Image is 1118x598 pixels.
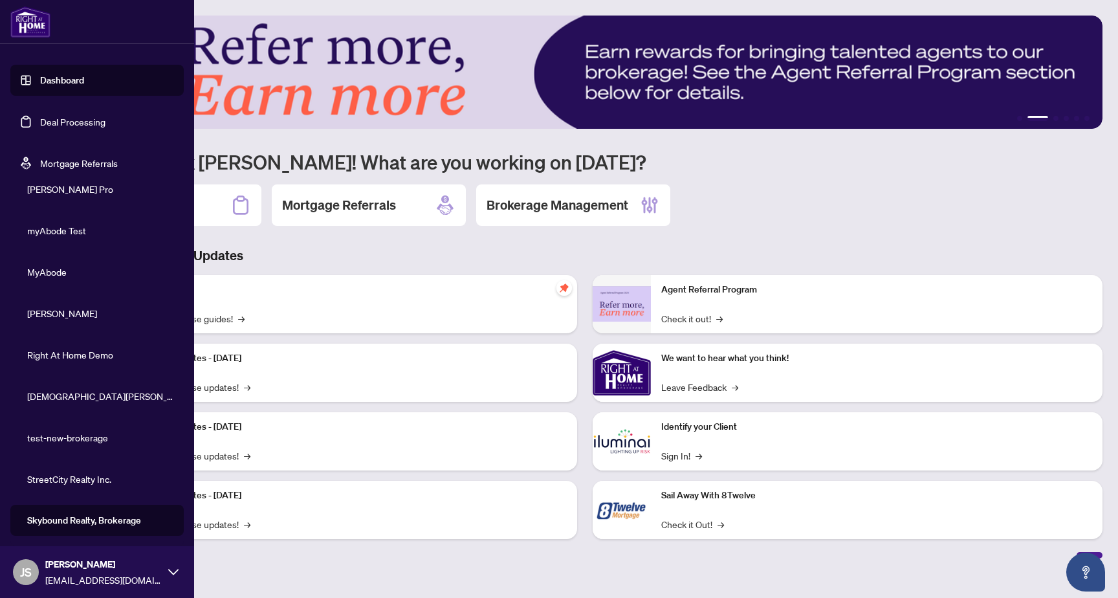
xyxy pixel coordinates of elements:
img: Slide 1 [67,16,1102,129]
button: 4 [1064,116,1069,121]
img: Identify your Client [593,412,651,471]
span: → [716,311,723,326]
p: Platform Updates - [DATE] [136,420,567,434]
span: Right At Home Demo [27,348,175,362]
button: Open asap [1066,553,1105,592]
p: Platform Updates - [DATE] [136,489,567,503]
p: Platform Updates - [DATE] [136,351,567,366]
span: → [718,517,724,531]
p: Self-Help [136,283,567,297]
button: 5 [1074,116,1079,121]
img: Agent Referral Program [593,286,651,322]
h3: Brokerage & Industry Updates [67,247,1102,265]
a: Mortgage Referrals [40,157,118,169]
span: Skybound Realty, Brokerage [27,513,175,527]
span: StreetCity Realty Inc. [27,472,175,486]
img: logo [10,6,50,38]
button: 3 [1053,116,1058,121]
a: Leave Feedback→ [661,380,738,394]
p: We want to hear what you think! [661,351,1092,366]
span: [EMAIL_ADDRESS][DOMAIN_NAME] [45,573,162,587]
p: Agent Referral Program [661,283,1092,297]
span: pushpin [556,280,572,296]
span: → [696,448,702,463]
a: Deal Processing [40,116,105,127]
span: [PERSON_NAME] [27,306,175,320]
a: Sign In!→ [661,448,702,463]
span: test-new-brokerage [27,430,175,445]
span: [PERSON_NAME] Pro [27,182,175,196]
img: We want to hear what you think! [593,344,651,402]
p: Identify your Client [661,420,1092,434]
h1: Welcome back [PERSON_NAME]! What are you working on [DATE]? [67,149,1102,174]
a: Check it Out!→ [661,517,724,531]
span: → [732,380,738,394]
span: → [244,380,250,394]
span: myAbode Test [27,223,175,238]
span: → [244,517,250,531]
span: JS [20,563,32,581]
button: 1 [1017,116,1022,121]
h2: Mortgage Referrals [282,196,396,214]
p: Sail Away With 8Twelve [661,489,1092,503]
span: [DEMOGRAPHIC_DATA][PERSON_NAME] Realty [27,389,175,403]
h2: Brokerage Management [487,196,628,214]
button: 6 [1084,116,1090,121]
span: MyAbode [27,265,175,279]
a: Check it out!→ [661,311,723,326]
button: 2 [1027,116,1048,121]
span: [PERSON_NAME] [45,557,162,571]
img: Sail Away With 8Twelve [593,481,651,539]
span: → [238,311,245,326]
a: Dashboard [40,74,84,86]
span: → [244,448,250,463]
